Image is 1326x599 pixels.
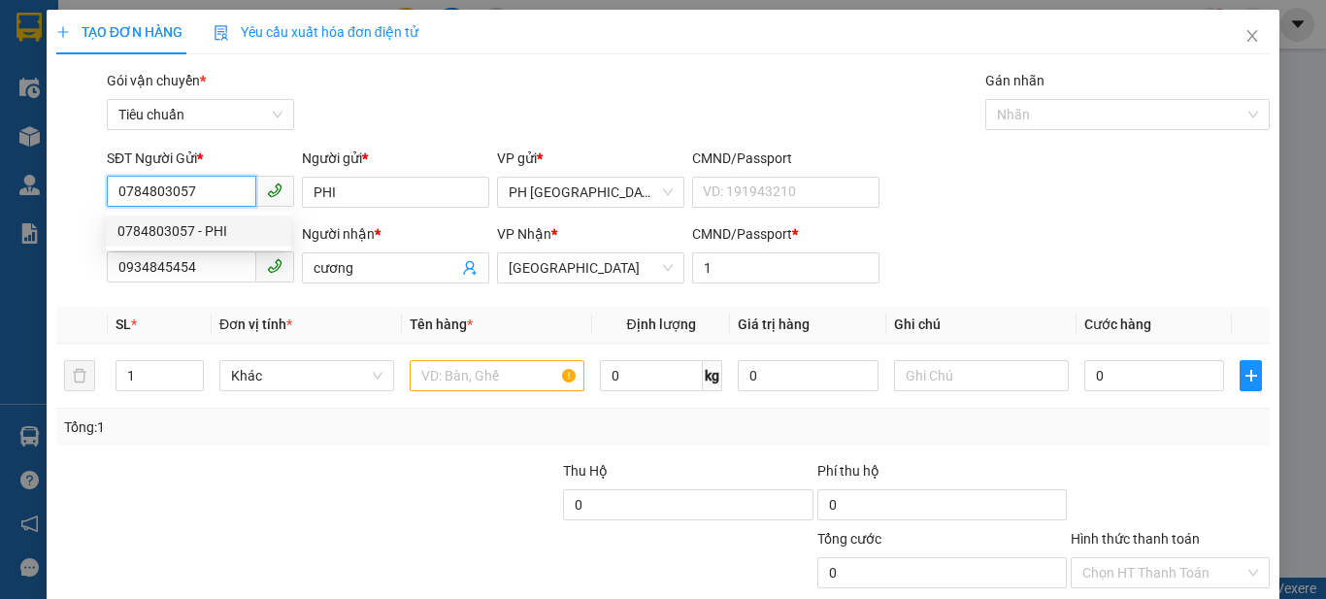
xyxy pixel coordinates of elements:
[219,316,292,332] span: Đơn vị tính
[214,25,229,41] img: icon
[107,148,294,169] div: SĐT Người Gửi
[738,316,810,332] span: Giá trị hàng
[107,73,206,88] span: Gói vận chuyển
[182,376,203,390] span: Decrease Value
[1241,368,1261,383] span: plus
[410,316,473,332] span: Tên hàng
[692,223,879,245] div: CMND/Passport
[106,216,291,247] div: 0784803057 - PHI
[231,361,382,390] span: Khác
[117,220,280,242] div: 0784803057 - PHI
[187,378,199,389] span: down
[64,416,514,438] div: Tổng: 1
[182,361,203,376] span: Increase Value
[626,316,695,332] span: Định lượng
[509,253,673,283] span: Tuy Hòa
[1225,10,1279,64] button: Close
[1244,28,1260,44] span: close
[64,360,95,391] button: delete
[302,223,489,245] div: Người nhận
[214,24,418,40] span: Yêu cầu xuất hóa đơn điện tử
[118,100,282,129] span: Tiêu chuẩn
[703,360,722,391] span: kg
[738,360,878,391] input: 0
[410,360,584,391] input: VD: Bàn, Ghế
[497,226,551,242] span: VP Nhận
[56,24,182,40] span: TẠO ĐƠN HÀNG
[1240,360,1262,391] button: plus
[886,306,1077,344] th: Ghi chú
[894,360,1069,391] input: Ghi Chú
[302,148,489,169] div: Người gửi
[267,183,282,198] span: phone
[56,25,70,39] span: plus
[116,316,131,332] span: SL
[267,258,282,274] span: phone
[462,260,478,276] span: user-add
[497,148,684,169] div: VP gửi
[509,178,673,207] span: PH Sài Gòn
[563,463,608,479] span: Thu Hộ
[1084,316,1151,332] span: Cước hàng
[692,148,879,169] div: CMND/Passport
[817,460,1067,489] div: Phí thu hộ
[1071,531,1200,547] label: Hình thức thanh toán
[985,73,1044,88] label: Gán nhãn
[187,364,199,376] span: up
[817,531,881,547] span: Tổng cước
